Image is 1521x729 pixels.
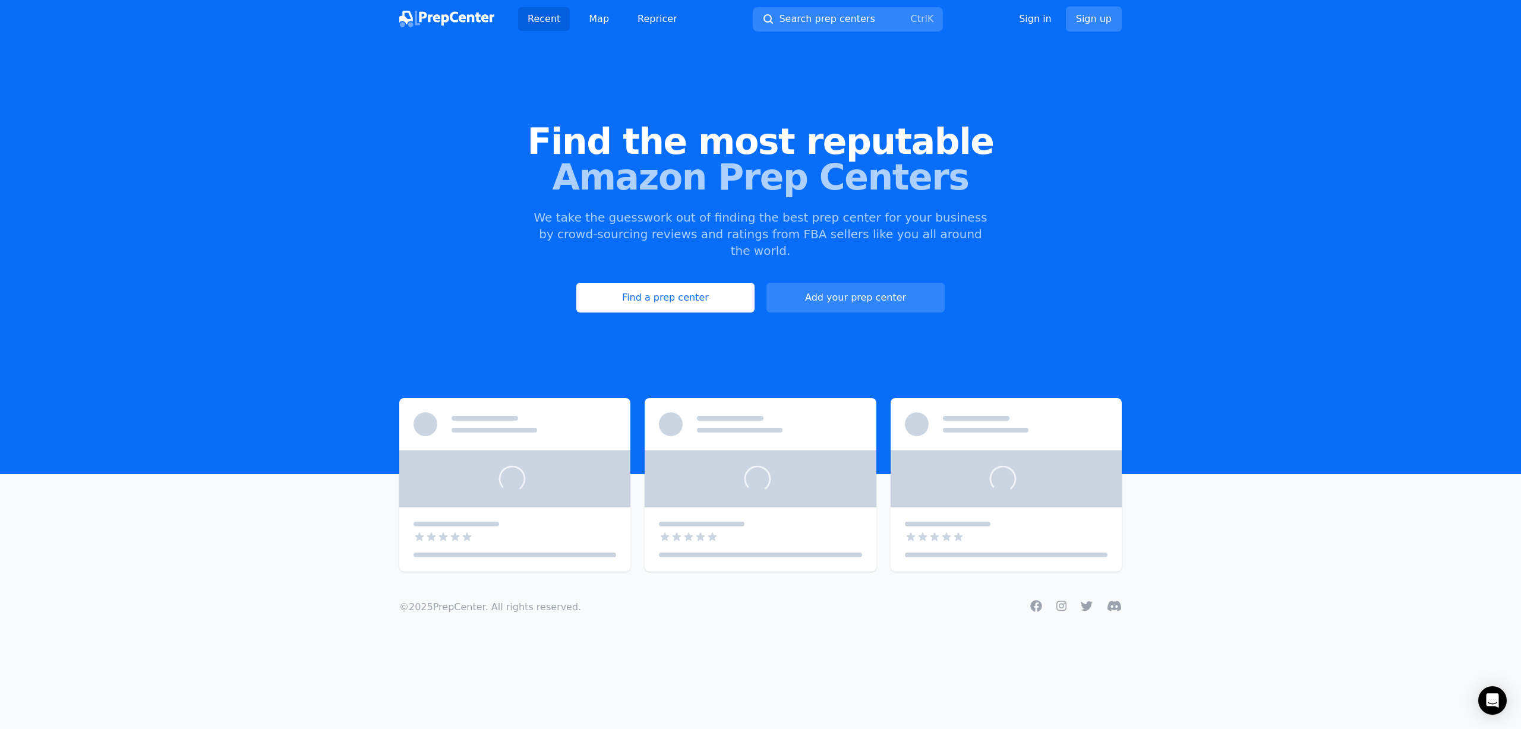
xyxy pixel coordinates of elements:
span: Search prep centers [779,12,875,26]
a: Add your prep center [766,283,945,313]
p: We take the guesswork out of finding the best prep center for your business by crowd-sourcing rev... [532,209,989,259]
span: Amazon Prep Centers [19,159,1502,195]
p: © 2025 PrepCenter. All rights reserved. [399,600,581,614]
a: Repricer [628,7,687,31]
div: Open Intercom Messenger [1478,686,1507,715]
kbd: K [927,13,934,24]
a: Map [579,7,619,31]
span: Find the most reputable [19,124,1502,159]
a: Recent [518,7,570,31]
img: PrepCenter [399,11,494,27]
a: Sign up [1066,7,1122,31]
kbd: Ctrl [910,13,927,24]
button: Search prep centersCtrlK [753,7,943,31]
a: Find a prep center [576,283,755,313]
a: Sign in [1019,12,1052,26]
